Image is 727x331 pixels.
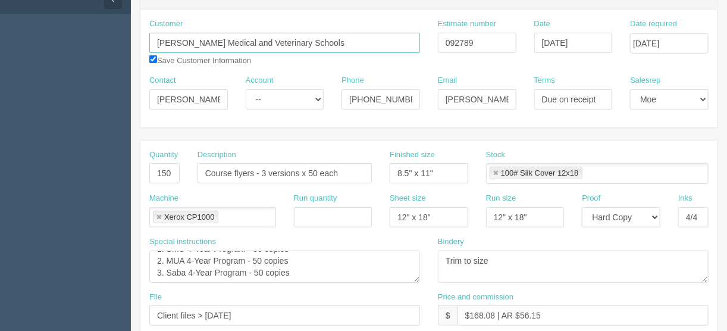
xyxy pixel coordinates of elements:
label: Description [198,149,236,161]
label: Account [246,75,274,86]
div: $ [438,305,457,326]
div: 100# Silk Cover 12x18 [501,169,579,177]
label: Date required [630,18,677,30]
div: Save Customer Information [149,18,420,66]
label: Stock [486,149,506,161]
label: Run quantity [294,193,337,204]
label: Quantity [149,149,178,161]
label: Bindery [438,236,464,248]
label: Phone [341,75,364,86]
label: File [149,292,162,303]
label: Contact [149,75,176,86]
label: Sheet size [390,193,426,204]
label: Inks [678,193,692,204]
label: Special instructions [149,236,216,248]
label: Proof [582,193,600,204]
label: Terms [534,75,555,86]
input: Enter customer name [149,33,420,53]
label: Run size [486,193,516,204]
label: Machine [149,193,178,204]
label: Email [438,75,457,86]
div: Xerox CP1000 [164,213,215,221]
label: Date [534,18,550,30]
label: Finished size [390,149,435,161]
textarea: PO - Ariel Premium | Item - LAA-DP03 | Dolphin Stress Reliever Qty 500 X $2.03 = $1014 | Repeat S... [149,251,420,283]
label: Estimate number [438,18,496,30]
label: Salesrep [630,75,660,86]
label: Price and commission [438,292,513,303]
label: Customer [149,18,183,30]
